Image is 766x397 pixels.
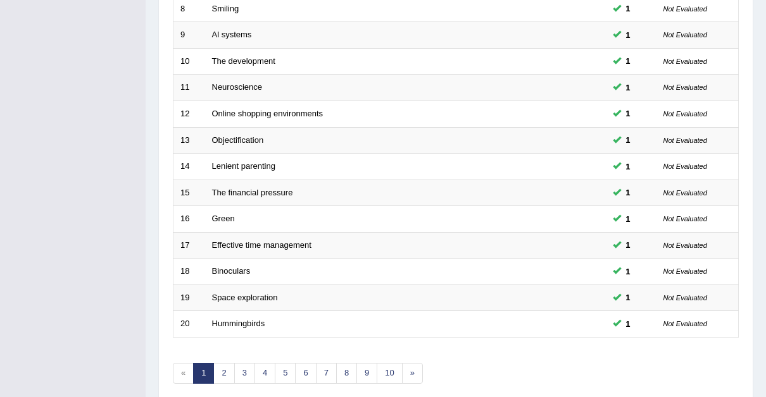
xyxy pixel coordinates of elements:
a: Binoculars [212,266,251,276]
a: 9 [356,363,377,384]
span: You can still take this question [621,160,636,173]
span: You can still take this question [621,81,636,94]
a: 1 [193,363,214,384]
a: » [402,363,423,384]
a: 5 [275,363,296,384]
td: 18 [173,259,205,285]
small: Not Evaluated [663,58,707,65]
td: 17 [173,232,205,259]
span: You can still take this question [621,2,636,15]
a: Effective time management [212,240,311,250]
span: You can still take this question [621,265,636,278]
small: Not Evaluated [663,241,707,249]
a: Hummingbirds [212,319,265,328]
a: 6 [295,363,316,384]
a: 4 [254,363,275,384]
small: Not Evaluated [663,110,707,118]
a: Green [212,214,235,223]
td: 20 [173,311,205,338]
span: You can still take this question [621,212,636,226]
span: You can still take this question [621,133,636,147]
small: Not Evaluated [663,294,707,302]
span: You can still take this question [621,317,636,331]
a: 3 [234,363,255,384]
span: « [173,363,194,384]
a: 2 [213,363,234,384]
a: 10 [377,363,402,384]
small: Not Evaluated [663,31,707,39]
span: You can still take this question [621,186,636,199]
td: 19 [173,284,205,311]
td: 10 [173,48,205,75]
a: Online shopping environments [212,109,323,118]
small: Not Evaluated [663,137,707,144]
small: Not Evaluated [663,267,707,275]
small: Not Evaluated [663,215,707,223]
a: Objectification [212,135,264,145]
td: 11 [173,75,205,101]
small: Not Evaluated [663,162,707,170]
a: 8 [336,363,357,384]
small: Not Evaluated [663,83,707,91]
td: 15 [173,180,205,206]
a: The financial pressure [212,188,293,197]
small: Not Evaluated [663,320,707,327]
td: 16 [173,206,205,233]
small: Not Evaluated [663,189,707,197]
td: 9 [173,22,205,49]
small: Not Evaluated [663,5,707,13]
span: You can still take this question [621,107,636,120]
span: You can still take this question [621,28,636,42]
span: You can still take this question [621,291,636,304]
a: Lenient parenting [212,161,275,171]
a: 7 [316,363,337,384]
span: You can still take this question [621,54,636,68]
a: Al systems [212,30,252,39]
td: 14 [173,154,205,180]
td: 13 [173,127,205,154]
a: Smiling [212,4,239,13]
span: You can still take this question [621,238,636,252]
a: Space exploration [212,293,278,302]
a: The development [212,56,275,66]
a: Neuroscience [212,82,263,92]
td: 12 [173,101,205,127]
